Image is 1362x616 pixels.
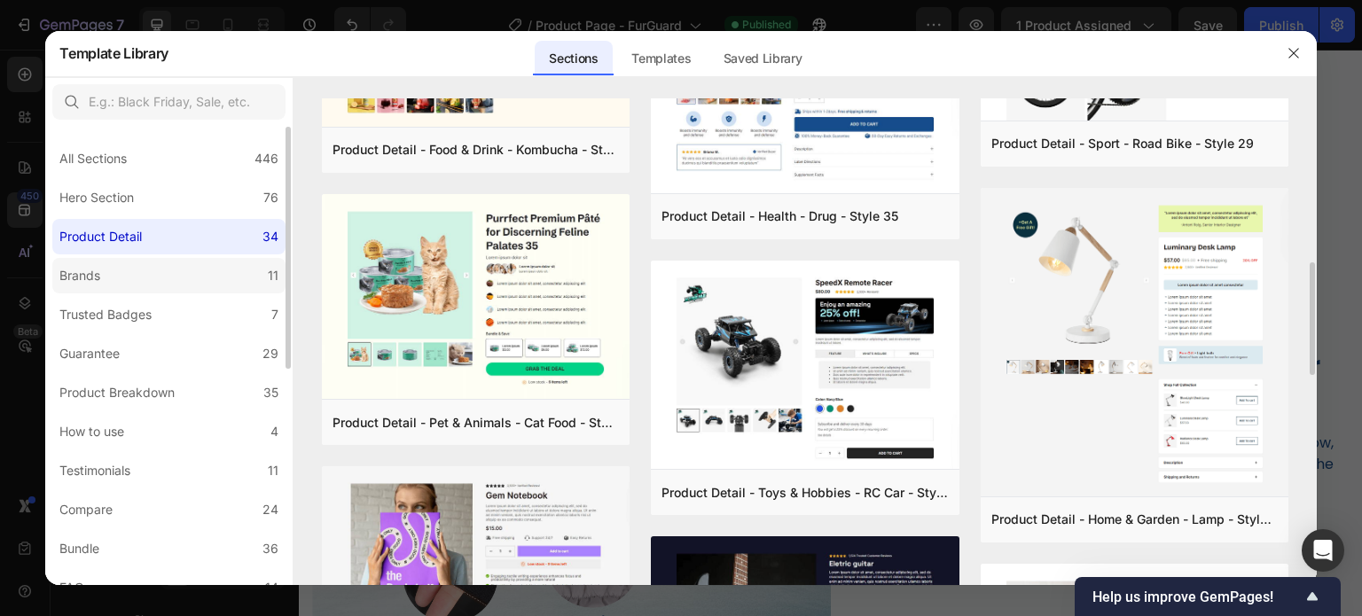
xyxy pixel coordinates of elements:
h3: 1) FurGuard™ Provides All-Weather Protection [560,296,1037,374]
div: Testimonials [59,460,130,481]
img: pd35.png [322,194,630,402]
div: 11 [268,265,278,286]
div: Bundle [59,538,99,559]
div: Product Detail - Toys & Hobbies - RC Car - Style 31 [661,482,948,503]
div: Compare [59,499,113,520]
div: Product Detail - Food & Drink - Kombucha - Style 39 [333,139,619,160]
div: Product Detail [59,226,142,247]
div: 11 [268,460,278,481]
div: Brands [59,265,100,286]
div: Sections [535,41,612,76]
div: Product Detail - Home & Garden - Lamp - Style 9 [991,509,1278,530]
p: Built with a , FurGuard™ blocks wind, snow, and rain so your pup stays dry and comfortable no mat... [562,383,1035,447]
img: pd31.png [651,261,959,473]
h2: Template Library [59,30,168,76]
div: Guarantee [59,343,120,364]
div: All Sections [59,148,127,169]
div: 35 [263,382,278,403]
div: 36 [262,538,278,559]
div: 4 [270,421,278,442]
div: 446 [254,148,278,169]
div: Open Intercom Messenger [1302,529,1344,572]
div: 24 [262,499,278,520]
div: 14 [265,577,278,598]
div: How to use [59,421,124,442]
h2: Why Choose FurGuard™? [13,27,1051,99]
div: Product Detail - Sport - Road Bike - Style 29 [991,133,1254,154]
div: Hero Section [59,187,134,208]
span: Help us improve GemPages! [1092,589,1302,605]
div: 7 [271,304,278,325]
div: Product Detail - Pet & Animals - Cat Food - Style 35 [333,412,619,433]
img: pd9.png [981,188,1288,500]
strong: waterproof outer shell [640,383,813,403]
div: 29 [262,343,278,364]
div: Product Detail - Health - Drug - Style 35 [661,206,898,227]
input: E.g.: Black Friday, Sale, etc. [52,84,286,120]
button: Show survey - Help us improve GemPages! [1092,586,1323,607]
div: Templates [617,41,705,76]
div: FAQs [59,577,90,598]
div: Saved Library [709,41,817,76]
div: 76 [263,187,278,208]
div: Product Breakdown [59,382,175,403]
div: Trusted Badges [59,304,152,325]
div: 34 [262,226,278,247]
